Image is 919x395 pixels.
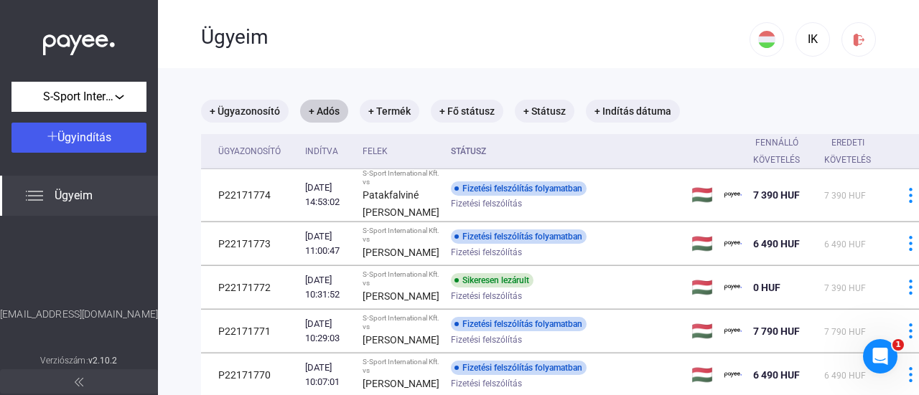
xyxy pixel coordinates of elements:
button: HU [750,22,784,57]
span: 6 490 HUF [753,238,800,249]
mat-chip: + Fő státusz [431,100,503,123]
span: 7 390 HUF [824,283,866,293]
div: S-Sport International Kft. vs [363,169,439,186]
mat-chip: + Adós [300,100,348,123]
img: payee-logo [724,279,742,296]
span: 6 490 HUF [824,371,866,381]
strong: v2.10.2 [88,356,118,366]
span: Fizetési felszólítás [451,375,522,392]
div: S-Sport International Kft. vs [363,358,439,375]
span: 1 [892,339,904,351]
img: more-blue [903,188,918,203]
div: IK [801,31,825,48]
div: [DATE] 10:31:52 [305,273,351,302]
mat-chip: + Ügyazonosító [201,100,289,123]
div: Sikeresen lezárult [451,273,533,287]
div: Ügyazonosító [218,143,294,160]
div: Eredeti követelés [824,134,884,168]
td: 🇭🇺 [686,266,719,309]
img: payee-logo [724,366,742,384]
strong: [PERSON_NAME] [363,334,439,346]
iframe: Intercom live chat [863,339,897,373]
span: 7 390 HUF [753,189,800,201]
img: more-blue [903,280,918,295]
img: list.svg [26,187,43,204]
div: [DATE] 10:29:03 [305,317,351,346]
img: payee-logo [724,186,742,204]
td: P22171771 [201,310,299,353]
img: white-payee-white-dot.svg [43,27,115,56]
div: Ügyazonosító [218,143,281,160]
div: [DATE] 10:07:01 [305,361,351,389]
img: more-blue [903,323,918,338]
td: 🇭🇺 [686,222,719,265]
div: Fizetési felszólítás folyamatban [451,317,587,331]
img: logout-red [852,32,867,47]
img: payee-logo [724,235,742,252]
span: Ügyindítás [57,130,111,144]
strong: [PERSON_NAME] [363,378,439,389]
div: Felek [363,143,388,160]
strong: [PERSON_NAME] [363,247,439,258]
button: logout-red [841,22,876,57]
strong: Patakfalviné [PERSON_NAME] [363,189,439,218]
mat-chip: + Indítás dátuma [586,100,680,123]
span: 6 490 HUF [824,239,866,249]
div: Indítva [305,143,338,160]
div: Ügyeim [201,25,750,49]
td: P22171774 [201,169,299,222]
mat-chip: + Termék [360,100,419,123]
button: Ügyindítás [11,123,146,153]
span: Fizetési felszólítás [451,195,522,212]
span: S-Sport International Kft. [43,88,115,105]
td: P22171772 [201,266,299,309]
img: more-blue [903,367,918,382]
span: 6 490 HUF [753,369,800,381]
th: Státusz [445,134,686,169]
div: [DATE] 11:00:47 [305,229,351,258]
button: S-Sport International Kft. [11,82,146,112]
td: P22171773 [201,222,299,265]
div: Indítva [305,143,351,160]
div: Fizetési felszólítás folyamatban [451,229,587,244]
span: 7 790 HUF [753,325,800,337]
div: Fennálló követelés [753,134,813,168]
div: Felek [363,143,439,160]
img: payee-logo [724,323,742,340]
strong: [PERSON_NAME] [363,290,439,302]
span: Fizetési felszólítás [451,287,522,305]
span: Ügyeim [55,187,93,204]
div: Fizetési felszólítás folyamatban [451,181,587,196]
span: 7 790 HUF [824,327,866,337]
span: Fizetési felszólítás [451,244,522,261]
td: 🇭🇺 [686,310,719,353]
div: S-Sport International Kft. vs [363,227,439,244]
div: Fennálló követelés [753,134,800,168]
img: more-blue [903,236,918,251]
button: IK [796,22,830,57]
div: Fizetési felszólítás folyamatban [451,361,587,375]
div: [DATE] 14:53:02 [305,181,351,209]
span: 7 390 HUF [824,191,866,201]
mat-chip: + Státusz [515,100,574,123]
div: S-Sport International Kft. vs [363,270,439,287]
div: Eredeti követelés [824,134,871,168]
img: HU [758,31,775,48]
div: S-Sport International Kft. vs [363,314,439,331]
td: 🇭🇺 [686,169,719,222]
img: plus-white.svg [47,131,57,141]
img: arrow-double-left-grey.svg [75,378,83,386]
span: Fizetési felszólítás [451,331,522,348]
span: 0 HUF [753,282,780,293]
